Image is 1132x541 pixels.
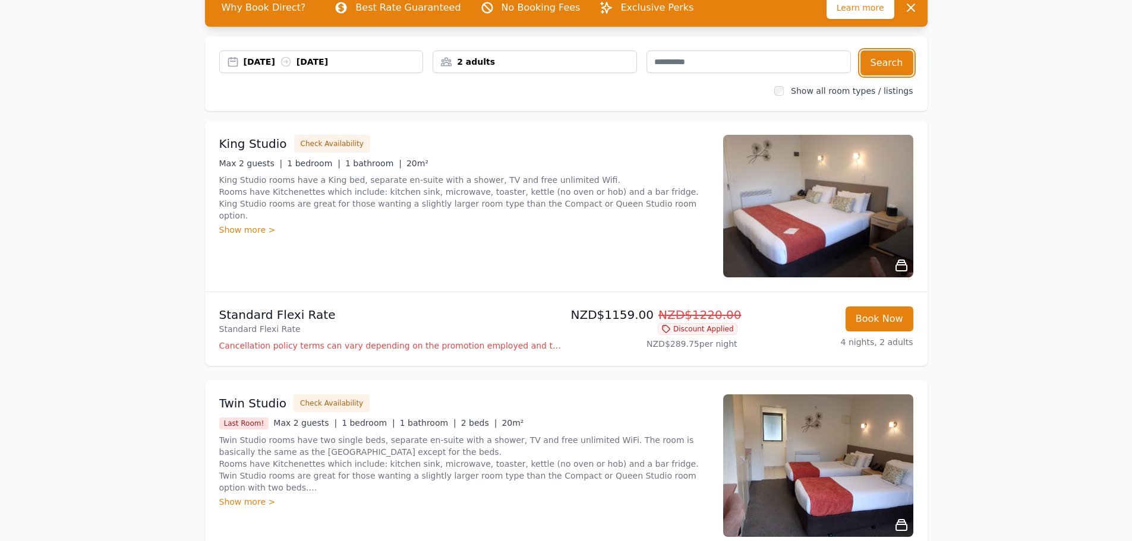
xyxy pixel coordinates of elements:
[219,306,562,323] p: Standard Flexi Rate
[219,159,283,168] span: Max 2 guests |
[658,323,737,335] span: Discount Applied
[219,417,269,429] span: Last Room!
[219,174,709,222] p: King Studio rooms have a King bed, separate en-suite with a shower, TV and free unlimited Wifi. R...
[747,336,913,348] p: 4 nights, 2 adults
[791,86,913,96] label: Show all room types / listings
[219,395,287,412] h3: Twin Studio
[294,135,370,153] button: Check Availability
[571,338,737,350] p: NZD$289.75 per night
[273,418,337,428] span: Max 2 guests |
[244,56,423,68] div: [DATE] [DATE]
[406,159,428,168] span: 20m²
[219,434,709,493] p: Twin Studio rooms have two single beds, separate en-suite with a shower, TV and free unlimited Wi...
[502,1,581,15] p: No Booking Fees
[219,340,562,352] p: Cancellation policy terms can vary depending on the promotion employed and the time of stay of th...
[219,323,562,335] p: Standard Flexi Rate
[219,224,709,236] div: Show more >
[860,50,913,75] button: Search
[502,418,524,428] span: 20m²
[433,56,636,68] div: 2 adults
[620,1,693,15] p: Exclusive Perks
[342,418,395,428] span: 1 bedroom |
[461,418,497,428] span: 2 beds |
[400,418,456,428] span: 1 bathroom |
[658,308,742,322] span: NZD$1220.00
[294,394,370,412] button: Check Availability
[571,306,737,323] p: NZD$1159.00
[355,1,461,15] p: Best Rate Guaranteed
[287,159,340,168] span: 1 bedroom |
[846,306,913,331] button: Book Now
[345,159,402,168] span: 1 bathroom |
[219,135,287,152] h3: King Studio
[219,496,709,508] div: Show more >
